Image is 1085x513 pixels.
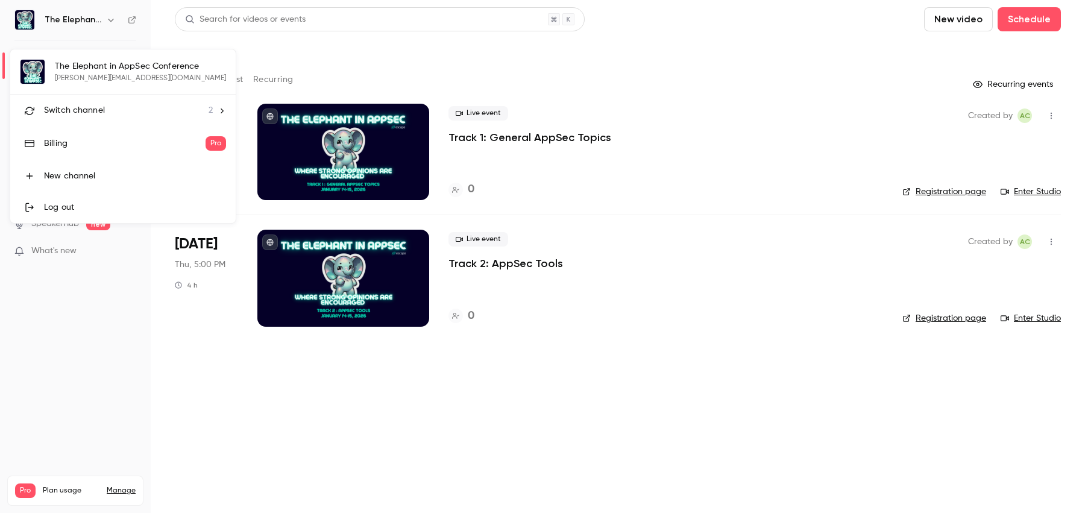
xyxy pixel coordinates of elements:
[209,104,213,117] span: 2
[44,104,105,117] span: Switch channel
[44,170,226,182] div: New channel
[206,136,226,151] span: Pro
[44,201,226,213] div: Log out
[44,137,206,149] div: Billing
